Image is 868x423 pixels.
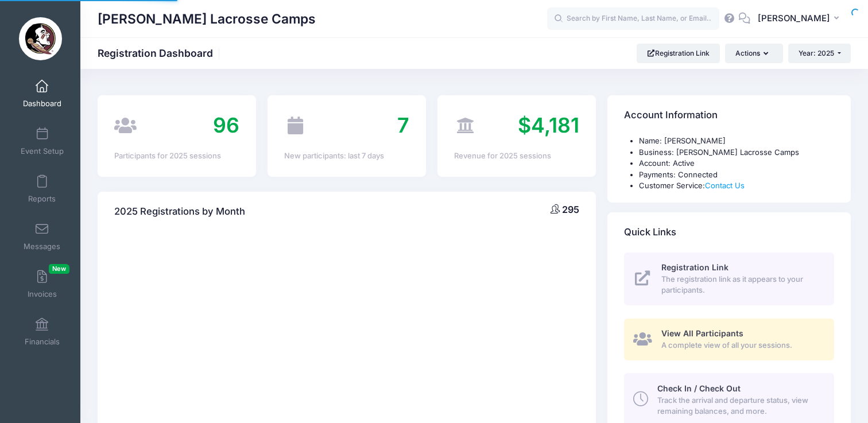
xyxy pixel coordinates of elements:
span: Track the arrival and departure status, view remaining balances, and more. [657,395,821,417]
a: Dashboard [15,73,69,114]
a: Registration Link The registration link as it appears to your participants. [624,253,834,305]
span: Reports [28,194,56,204]
li: Name: [PERSON_NAME] [639,135,834,147]
span: 295 [562,204,579,215]
button: Actions [725,44,782,63]
li: Customer Service: [639,180,834,192]
a: Financials [15,312,69,352]
span: Event Setup [21,146,64,156]
span: Messages [24,242,60,251]
span: New [49,264,69,274]
span: [PERSON_NAME] [758,12,830,25]
li: Payments: Connected [639,169,834,181]
button: [PERSON_NAME] [750,6,851,32]
h4: 2025 Registrations by Month [114,195,245,228]
a: Reports [15,169,69,209]
a: Contact Us [705,181,745,190]
button: Year: 2025 [788,44,851,63]
h1: [PERSON_NAME] Lacrosse Camps [98,6,316,32]
span: Check In / Check Out [657,383,741,393]
li: Business: [PERSON_NAME] Lacrosse Camps [639,147,834,158]
div: Participants for 2025 sessions [114,150,239,162]
input: Search by First Name, Last Name, or Email... [547,7,719,30]
img: Sara Tisdale Lacrosse Camps [19,17,62,60]
span: Invoices [28,289,57,299]
span: A complete view of all your sessions. [661,340,821,351]
a: Registration Link [637,44,720,63]
a: Event Setup [15,121,69,161]
span: View All Participants [661,328,743,338]
h4: Quick Links [624,216,676,249]
span: Registration Link [661,262,728,272]
span: 96 [213,112,239,138]
a: InvoicesNew [15,264,69,304]
span: Dashboard [23,99,61,108]
span: Year: 2025 [799,49,834,57]
div: Revenue for 2025 sessions [454,150,579,162]
span: $4,181 [518,112,579,138]
h4: Account Information [624,99,718,132]
li: Account: Active [639,158,834,169]
span: 7 [397,112,409,138]
a: Messages [15,216,69,257]
h1: Registration Dashboard [98,47,223,59]
span: Financials [25,337,60,347]
div: New participants: last 7 days [284,150,409,162]
span: The registration link as it appears to your participants. [661,274,821,296]
a: View All Participants A complete view of all your sessions. [624,319,834,360]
